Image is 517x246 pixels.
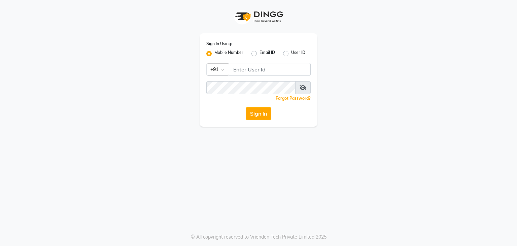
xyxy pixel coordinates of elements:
[206,41,232,47] label: Sign In Using:
[246,107,271,120] button: Sign In
[232,7,285,27] img: logo1.svg
[291,50,305,58] label: User ID
[214,50,243,58] label: Mobile Number
[260,50,275,58] label: Email ID
[206,81,296,94] input: Username
[229,63,311,76] input: Username
[276,96,311,101] a: Forgot Password?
